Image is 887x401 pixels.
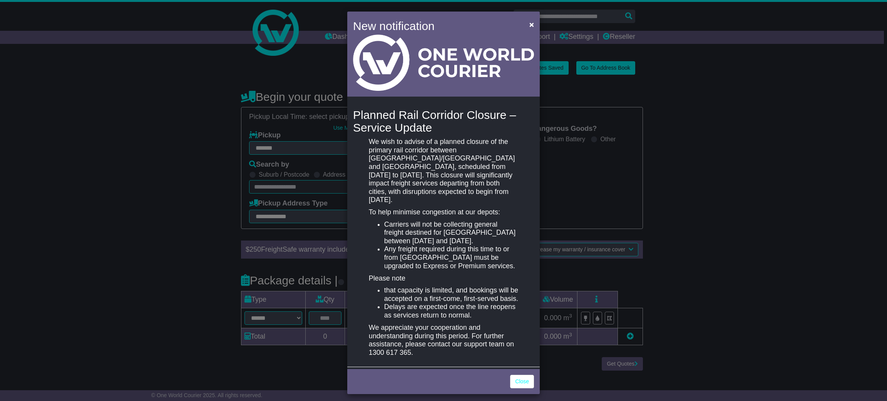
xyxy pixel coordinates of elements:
h4: New notification [353,17,518,35]
button: Close [526,17,538,32]
p: Please note [369,274,518,283]
p: To help minimise congestion at our depots: [369,208,518,217]
a: Close [510,375,534,388]
p: We appreciate your cooperation and understanding during this period. For further assistance, plea... [369,324,518,357]
h4: Planned Rail Corridor Closure – Service Update [353,109,534,134]
img: Light [353,35,534,91]
li: Carriers will not be collecting general freight destined for [GEOGRAPHIC_DATA] between [DATE] and... [384,221,518,246]
p: We wish to advise of a planned closure of the primary rail corridor between [GEOGRAPHIC_DATA]/[GE... [369,138,518,204]
li: Any freight required during this time to or from [GEOGRAPHIC_DATA] must be upgraded to Express or... [384,245,518,270]
li: that capacity is limited, and bookings will be accepted on a first-come, first-served basis. [384,286,518,303]
span: × [529,20,534,29]
li: Delays are expected once the line reopens as services return to normal. [384,303,518,319]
